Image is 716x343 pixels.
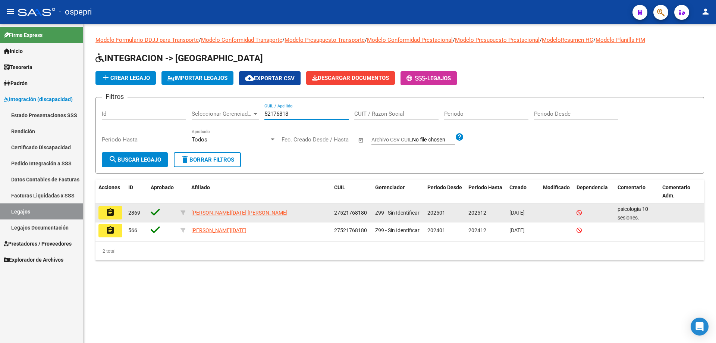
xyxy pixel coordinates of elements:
span: Prestadores / Proveedores [4,240,72,248]
span: 27521768180 [334,227,367,233]
span: 566 [128,227,137,233]
datatable-header-cell: Modificado [540,180,574,204]
mat-icon: add [101,73,110,82]
datatable-header-cell: Gerenciador [372,180,424,204]
datatable-header-cell: Creado [506,180,540,204]
span: Gerenciador [375,184,405,190]
h3: Filtros [102,91,128,102]
datatable-header-cell: Periodo Hasta [465,180,506,204]
input: Archivo CSV CUIL [412,137,455,143]
mat-icon: search [109,155,117,164]
span: Padrón [4,79,28,87]
span: 202501 [427,210,445,216]
button: Open calendar [357,136,365,144]
div: / / / / / / [95,36,704,261]
span: psicologia 10 sesiones. psicopedagogia 8 sesiones 32 hs MAI AGUIRRE ROSSI LAILA N [618,206,657,263]
button: Crear Legajo [95,71,156,85]
input: Fecha inicio [282,136,312,143]
span: Buscar Legajo [109,156,161,163]
span: [PERSON_NAME][DATE] [191,227,246,233]
span: 202512 [468,210,486,216]
span: Periodo Desde [427,184,462,190]
datatable-header-cell: Comentario Adm. [659,180,704,204]
span: 202401 [427,227,445,233]
span: 27521768180 [334,210,367,216]
span: INTEGRACION -> [GEOGRAPHIC_DATA] [95,53,263,63]
span: [DATE] [509,210,525,216]
span: 2869 [128,210,140,216]
span: Tesorería [4,63,32,71]
datatable-header-cell: Afiliado [188,180,331,204]
mat-icon: menu [6,7,15,16]
span: ID [128,184,133,190]
span: Seleccionar Gerenciador [192,110,252,117]
a: Modelo Formulario DDJJ para Transporte [95,37,199,43]
span: Todos [192,136,207,143]
span: Integración (discapacidad) [4,95,73,103]
span: Creado [509,184,527,190]
span: Borrar Filtros [180,156,234,163]
mat-icon: assignment [106,208,115,217]
span: Descargar Documentos [312,75,389,81]
span: Inicio [4,47,23,55]
mat-icon: help [455,132,464,141]
span: [PERSON_NAME][DATE] [PERSON_NAME] [191,210,288,216]
a: Modelo Presupuesto Prestacional [455,37,540,43]
mat-icon: person [701,7,710,16]
span: Modificado [543,184,570,190]
button: Borrar Filtros [174,152,241,167]
a: Modelo Conformidad Prestacional [367,37,453,43]
mat-icon: cloud_download [245,74,254,82]
mat-icon: delete [180,155,189,164]
span: Afiliado [191,184,210,190]
button: Descargar Documentos [306,71,395,85]
datatable-header-cell: Aprobado [148,180,178,204]
span: - ospepri [59,4,92,20]
span: Z99 - Sin Identificar [375,210,420,216]
span: Crear Legajo [101,75,150,81]
datatable-header-cell: ID [125,180,148,204]
mat-icon: assignment [106,226,115,235]
span: CUIL [334,184,345,190]
button: Exportar CSV [239,71,301,85]
datatable-header-cell: Comentario [615,180,659,204]
span: Legajos [427,75,451,82]
span: [DATE] [509,227,525,233]
datatable-header-cell: CUIL [331,180,372,204]
span: Comentario [618,184,646,190]
span: Aprobado [151,184,174,190]
a: Modelo Conformidad Transporte [201,37,282,43]
button: -Legajos [401,71,457,85]
div: Open Intercom Messenger [691,318,709,336]
span: Z99 - Sin Identificar [375,227,420,233]
span: Dependencia [577,184,608,190]
datatable-header-cell: Periodo Desde [424,180,465,204]
span: Explorador de Archivos [4,256,63,264]
span: Comentario Adm. [662,184,690,199]
a: Modelo Presupuesto Transporte [285,37,365,43]
datatable-header-cell: Acciones [95,180,125,204]
span: - [406,75,427,82]
datatable-header-cell: Dependencia [574,180,615,204]
div: 2 total [95,242,704,261]
button: Buscar Legajo [102,152,168,167]
span: Acciones [98,184,120,190]
a: Modelo Planilla FIM [596,37,645,43]
button: IMPORTAR LEGAJOS [161,71,233,85]
a: ModeloResumen HC [542,37,593,43]
input: Fecha fin [318,136,355,143]
span: Exportar CSV [245,75,295,82]
span: 202412 [468,227,486,233]
span: Firma Express [4,31,43,39]
span: Archivo CSV CUIL [371,137,412,143]
span: Periodo Hasta [468,184,502,190]
span: IMPORTAR LEGAJOS [167,75,227,81]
